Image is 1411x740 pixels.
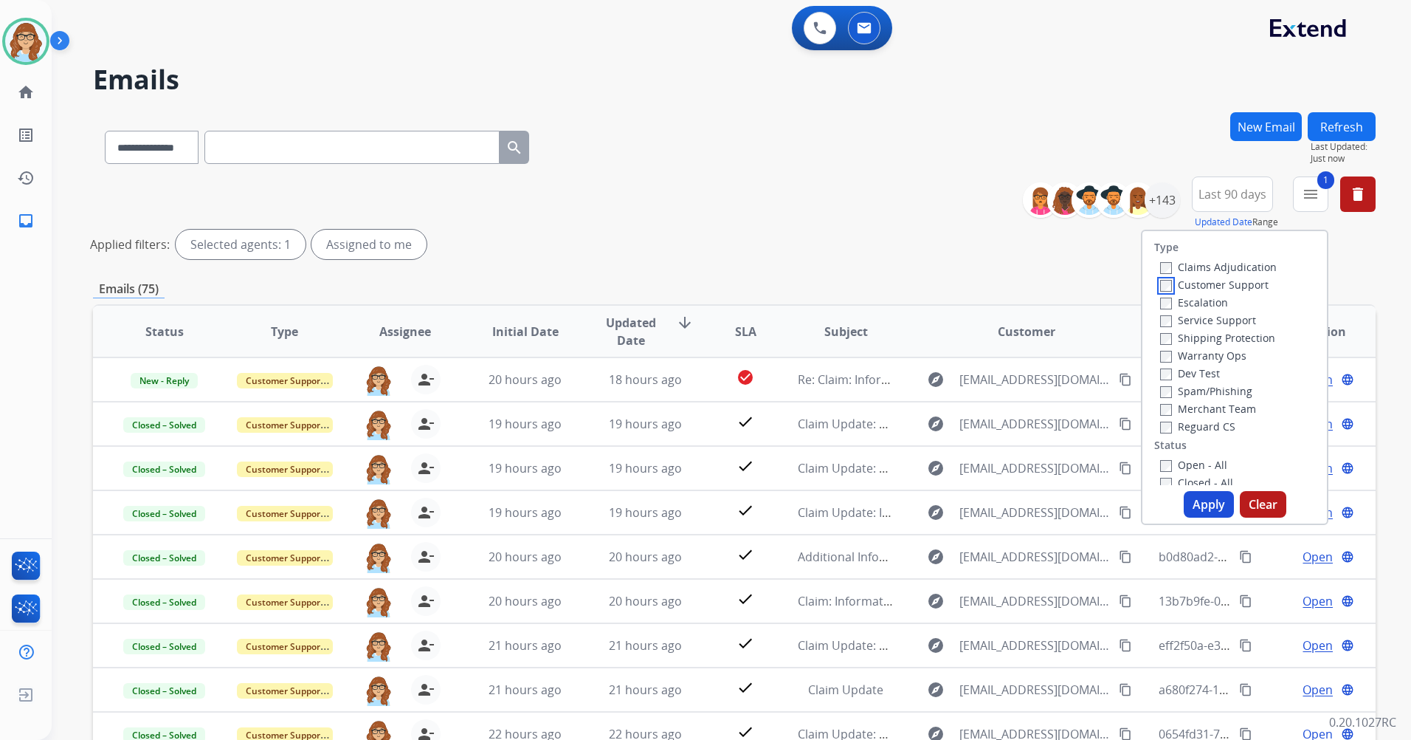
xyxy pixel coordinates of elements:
mat-icon: person_remove [417,459,435,477]
span: 18 hours ago [609,371,682,388]
span: Claim Update: Approved [798,637,934,654]
input: Open - All [1160,460,1172,472]
mat-icon: person_remove [417,637,435,654]
span: Claim Update [808,682,883,698]
span: [EMAIL_ADDRESS][DOMAIN_NAME] [959,548,1111,566]
mat-icon: check_circle [736,369,754,386]
button: Refresh [1308,112,1376,141]
button: 1 [1293,177,1328,212]
p: Applied filters: [90,236,170,253]
span: Open [1303,681,1333,699]
mat-icon: check [736,457,754,475]
mat-icon: content_copy [1239,550,1252,563]
span: Last 90 days [1198,191,1266,197]
span: Re: Claim: Information Needed [798,371,967,388]
mat-icon: content_copy [1239,595,1252,608]
mat-icon: person_remove [417,681,435,699]
mat-icon: content_copy [1119,639,1132,652]
span: Closed – Solved [123,417,205,433]
span: eff2f50a-e314-474b-87b7-58dc043a4f3e [1159,637,1376,654]
img: agent-avatar [364,409,393,440]
input: Spam/Phishing [1160,386,1172,398]
span: SLA [735,323,756,340]
label: Claims Adjudication [1160,260,1277,274]
span: [EMAIL_ADDRESS][DOMAIN_NAME] [959,459,1111,477]
mat-icon: delete [1349,185,1367,203]
span: 21 hours ago [609,682,682,698]
button: Clear [1240,491,1286,518]
label: Merchant Team [1160,402,1256,416]
mat-icon: language [1341,639,1354,652]
button: Updated Date [1195,216,1252,228]
mat-icon: language [1341,373,1354,386]
mat-icon: check [736,590,754,608]
mat-icon: check [736,413,754,431]
span: b0d80ad2-e21c-432b-84b1-2fed5152113d [1159,549,1387,565]
img: agent-avatar [364,498,393,529]
mat-icon: person_remove [417,504,435,521]
span: Claim: Information Needed. [798,593,951,609]
mat-icon: explore [927,415,945,433]
button: Apply [1184,491,1234,518]
span: [EMAIL_ADDRESS][DOMAIN_NAME] [959,504,1111,521]
span: Customer [998,323,1055,340]
span: 19 hours ago [609,416,682,432]
mat-icon: content_copy [1119,683,1132,696]
span: New - Reply [131,373,198,388]
h2: Emails [93,65,1376,95]
label: Escalation [1160,295,1228,309]
span: 20 hours ago [489,549,562,565]
mat-icon: person_remove [417,415,435,433]
mat-icon: home [17,83,35,101]
span: [EMAIL_ADDRESS][DOMAIN_NAME] [959,592,1111,610]
label: Dev Test [1160,366,1220,380]
mat-icon: language [1341,506,1354,519]
input: Escalation [1160,298,1172,309]
mat-icon: content_copy [1119,595,1132,608]
mat-icon: inbox [17,212,35,230]
div: Selected agents: 1 [176,230,306,259]
span: Open [1303,637,1333,654]
label: Reguard CS [1160,419,1235,434]
img: agent-avatar [364,365,393,396]
span: 20 hours ago [609,549,682,565]
span: 13b7b9fe-030d-4073-b873-4f9a7ba8b20a [1159,593,1384,609]
input: Reguard CS [1160,422,1172,434]
label: Closed - All [1160,476,1233,490]
span: Closed – Solved [123,639,205,654]
mat-icon: person_remove [417,592,435,610]
img: agent-avatar [364,675,393,706]
span: [EMAIL_ADDRESS][DOMAIN_NAME] [959,681,1111,699]
button: Last 90 days [1192,177,1273,212]
span: Type [271,323,298,340]
span: Closed – Solved [123,550,205,566]
span: a680f274-185a-49b4-a7e9-4c73cdd63d9f [1159,682,1381,698]
label: Shipping Protection [1160,331,1275,345]
img: agent-avatar [364,453,393,484]
mat-icon: language [1341,417,1354,431]
span: Customer Support [237,550,333,566]
span: Initial Date [492,323,559,340]
mat-icon: language [1341,683,1354,696]
p: 0.20.1027RC [1329,713,1396,731]
mat-icon: explore [927,459,945,477]
img: avatar [5,21,46,62]
img: agent-avatar [364,586,393,617]
input: Warranty Ops [1160,351,1172,363]
span: Closed – Solved [123,595,205,610]
span: [EMAIL_ADDRESS][DOMAIN_NAME] [959,637,1111,654]
span: Customer Support [237,506,333,521]
button: New Email [1230,112,1302,141]
mat-icon: content_copy [1119,373,1132,386]
span: Customer Support [237,417,333,433]
span: Closed – Solved [123,462,205,477]
div: +143 [1145,182,1180,218]
img: agent-avatar [364,542,393,573]
mat-icon: content_copy [1119,550,1132,563]
mat-icon: search [506,139,523,157]
mat-icon: check [736,546,754,563]
span: 21 hours ago [609,637,682,654]
div: Assigned to me [311,230,427,259]
span: Customer Support [237,462,333,477]
mat-icon: explore [927,504,945,521]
